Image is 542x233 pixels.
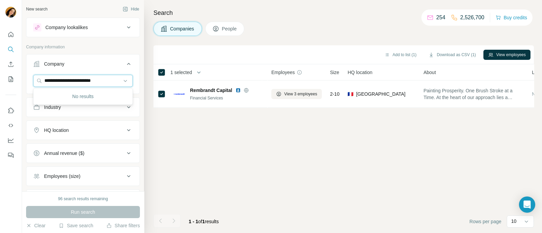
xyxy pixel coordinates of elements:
[5,7,16,18] img: Avatar
[26,19,140,36] button: Company lookalikes
[106,222,140,229] button: Share filters
[44,104,61,111] div: Industry
[26,222,45,229] button: Clear
[356,91,405,97] span: [GEOGRAPHIC_DATA]
[284,91,317,97] span: View 3 employees
[5,119,16,132] button: Use Surfe API
[5,73,16,85] button: My lists
[5,134,16,146] button: Dashboard
[532,69,542,76] span: Lists
[470,218,501,225] span: Rows per page
[423,69,436,76] span: About
[423,87,524,101] span: Painting Prosperity. One Brush Stroke at a Time. At the heart of our approach lies a quantitative...
[5,104,16,117] button: Use Surfe on LinkedIn
[5,149,16,161] button: Feedback
[202,219,205,224] span: 1
[26,191,140,207] button: Technologies
[5,58,16,70] button: Enrich CSV
[44,150,84,157] div: Annual revenue ($)
[460,14,484,22] p: 2,526,700
[496,13,527,22] button: Buy credits
[380,50,421,60] button: Add to list (1)
[330,69,339,76] span: Size
[271,69,295,76] span: Employees
[424,50,480,60] button: Download as CSV (1)
[189,219,219,224] span: results
[26,145,140,161] button: Annual revenue ($)
[26,56,140,75] button: Company
[519,196,535,213] div: Open Intercom Messenger
[45,24,88,31] div: Company lookalikes
[190,95,263,101] div: Financial Services
[26,6,47,12] div: New search
[174,93,185,95] img: Logo of Rembrandt Capital
[190,87,232,94] span: Rembrandt Capital
[44,127,69,134] div: HQ location
[271,89,322,99] button: View 3 employees
[5,43,16,55] button: Search
[330,91,339,97] span: 2-10
[170,69,192,76] span: 1 selected
[35,90,131,103] div: No results
[26,99,140,115] button: Industry
[153,8,534,18] h4: Search
[26,168,140,184] button: Employees (size)
[44,61,64,67] div: Company
[483,50,530,60] button: View employees
[436,14,445,22] p: 254
[44,173,80,180] div: Employees (size)
[26,44,140,50] p: Company information
[5,28,16,41] button: Quick start
[26,122,140,138] button: HQ location
[170,25,195,32] span: Companies
[222,25,237,32] span: People
[348,91,353,97] span: 🇫🇷
[235,88,241,93] img: LinkedIn logo
[58,196,108,202] div: 96 search results remaining
[189,219,198,224] span: 1 - 1
[59,222,93,229] button: Save search
[198,219,202,224] span: of
[348,69,372,76] span: HQ location
[511,218,517,225] p: 10
[118,4,144,14] button: Hide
